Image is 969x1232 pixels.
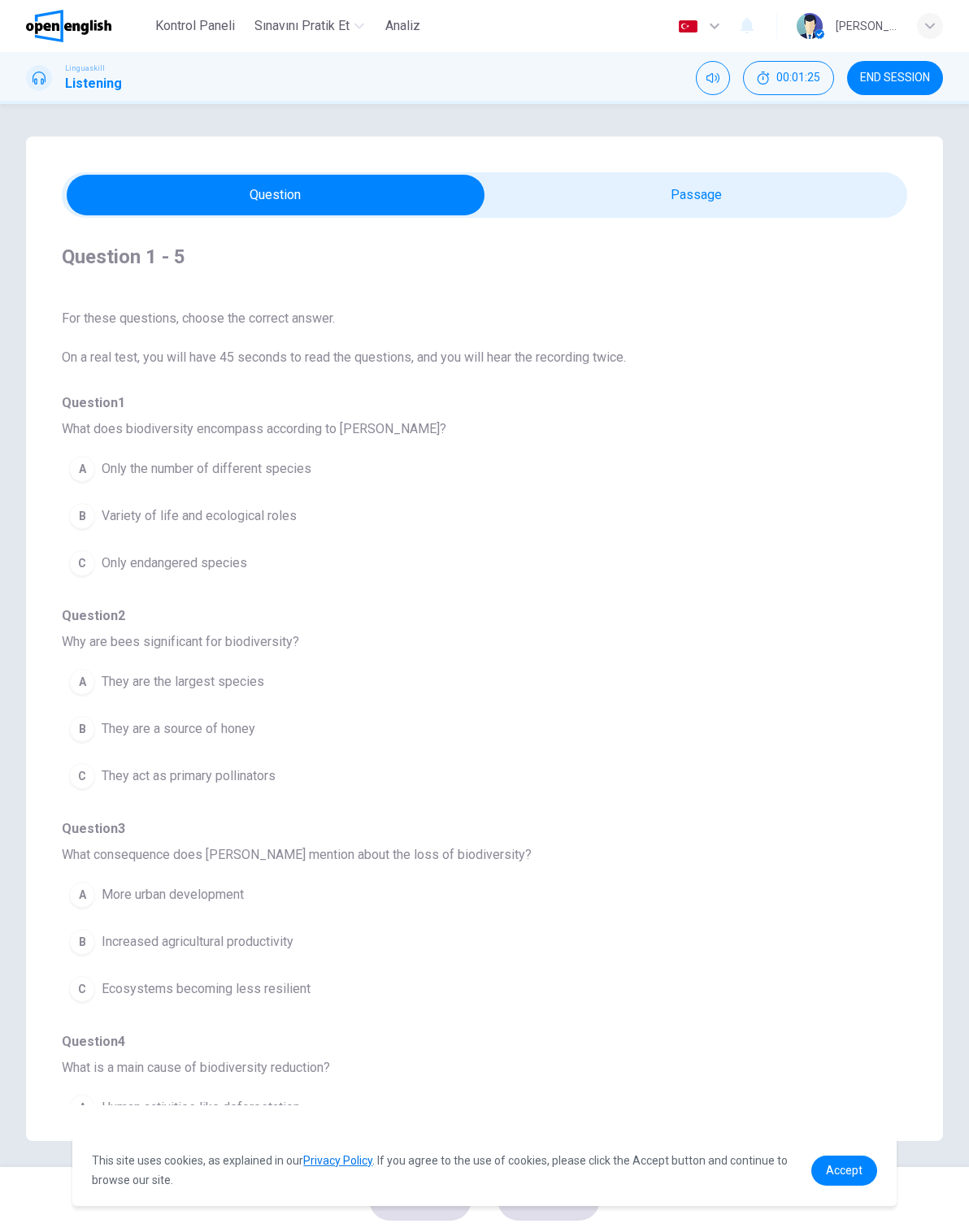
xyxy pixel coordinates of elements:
img: Profile picture [797,13,823,39]
div: B [69,716,95,742]
a: Privacy Policy [303,1154,372,1167]
div: A [69,1095,95,1121]
button: Analiz [377,11,429,41]
button: AOnly the number of different species [62,449,849,489]
span: On a real test, you will have 45 seconds to read the questions, and you will hear the recording t... [62,348,907,367]
span: For these questions, choose the correct answer. [62,309,907,328]
span: Question 3 [62,819,907,839]
a: dismiss cookie message [811,1156,877,1186]
div: A [69,669,95,695]
div: Hide [743,61,834,95]
span: What does biodiversity encompass according to [PERSON_NAME]? [62,419,907,439]
span: Accept [826,1164,863,1177]
div: C [69,976,95,1002]
span: They are a source of honey [102,719,255,739]
button: AHuman activities like deforestation [62,1087,849,1128]
button: Sınavını Pratik Et [248,11,371,41]
span: Analiz [385,16,420,36]
button: CThey act as primary pollinators [62,756,849,796]
span: Variety of life and ecological roles [102,506,297,526]
button: END SESSION [847,61,943,95]
span: Human activities like deforestation [102,1098,300,1117]
img: OpenEnglish logo [26,10,111,42]
button: 00:01:25 [743,61,834,95]
div: C [69,550,95,576]
span: They act as primary pollinators [102,766,276,786]
span: What is a main cause of biodiversity reduction? [62,1058,907,1078]
span: Question 2 [62,606,907,626]
div: cookieconsent [72,1134,896,1206]
span: Only endangered species [102,553,247,573]
span: Why are bees significant for biodiversity? [62,632,907,652]
span: This site uses cookies, as explained in our . If you agree to the use of cookies, please click th... [92,1154,788,1186]
button: COnly endangered species [62,543,849,583]
button: Kontrol Paneli [149,11,241,41]
span: Ecosystems becoming less resilient [102,979,311,999]
button: AThey are the largest species [62,662,849,702]
div: Mute [696,61,730,95]
span: More urban development [102,885,244,904]
div: B [69,929,95,955]
span: Linguaskill [65,63,105,74]
a: OpenEnglish logo [26,10,149,42]
button: BVariety of life and ecological roles [62,496,849,536]
span: 00:01:25 [776,72,820,85]
span: What consequence does [PERSON_NAME] mention about the loss of biodiversity? [62,845,907,865]
button: AMore urban development [62,874,849,915]
span: Increased agricultural productivity [102,932,293,952]
button: BThey are a source of honey [62,709,849,749]
h1: Listening [65,74,122,93]
span: Only the number of different species [102,459,311,479]
div: A [69,882,95,908]
div: B [69,503,95,529]
button: BIncreased agricultural productivity [62,922,849,962]
span: Question 4 [62,1032,907,1052]
div: C [69,763,95,789]
img: tr [678,20,698,33]
span: END SESSION [860,72,930,85]
span: They are the largest species [102,672,264,692]
span: Kontrol Paneli [155,16,235,36]
span: Sınavını Pratik Et [254,16,350,36]
span: Question 1 [62,393,907,413]
button: CEcosystems becoming less resilient [62,969,849,1009]
h4: Question 1 - 5 [62,244,907,270]
div: A [69,456,95,482]
div: [PERSON_NAME] [836,16,897,36]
